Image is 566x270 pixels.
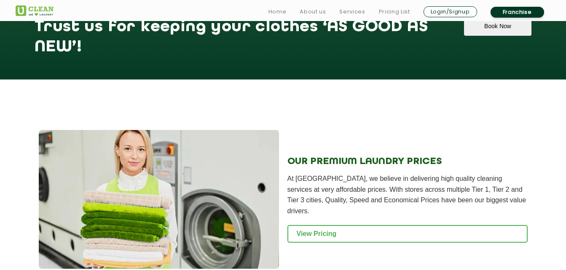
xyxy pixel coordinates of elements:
[287,173,528,216] p: At [GEOGRAPHIC_DATA], we believe in delivering high quality cleaning services at very affordable ...
[300,7,326,17] a: About us
[16,5,54,16] img: UClean Laundry and Dry Cleaning
[39,130,279,269] img: Premium Laundry Service
[491,7,544,18] a: Franchise
[424,6,477,17] a: Login/Signup
[35,17,445,45] h1: Trust us for keeping your clothes ‘AS GOOD AS NEW’!
[339,7,365,17] a: Services
[268,7,287,17] a: Home
[379,7,410,17] a: Pricing List
[287,225,528,243] a: View Pricing
[287,156,528,167] h2: OUR PREMIUM LAUNDRY PRICES
[464,17,531,36] button: Book Now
